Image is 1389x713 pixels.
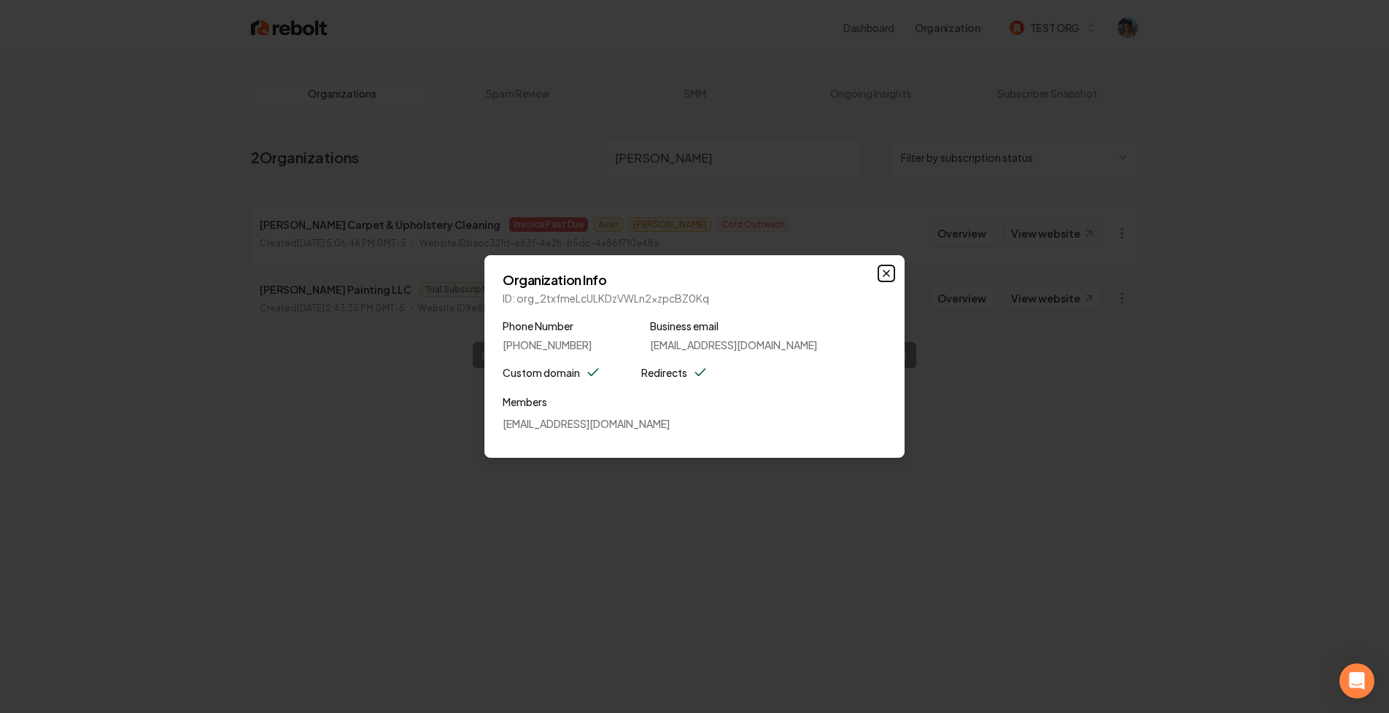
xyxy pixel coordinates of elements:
p: ID: org_2txfmeLcULKDzVWLn2xzpcBZ0Kq [503,291,886,305]
h2: Organization Info [503,273,886,287]
label: Business email [650,317,817,335]
span: [PHONE_NUMBER] [503,338,592,352]
p: [EMAIL_ADDRESS][DOMAIN_NAME] [503,416,886,431]
label: Members [503,393,886,410]
label: Custom domain [503,364,580,381]
span: [EMAIL_ADDRESS][DOMAIN_NAME] [650,338,817,352]
label: Redirects [641,364,687,381]
label: Phone Number [503,317,592,335]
